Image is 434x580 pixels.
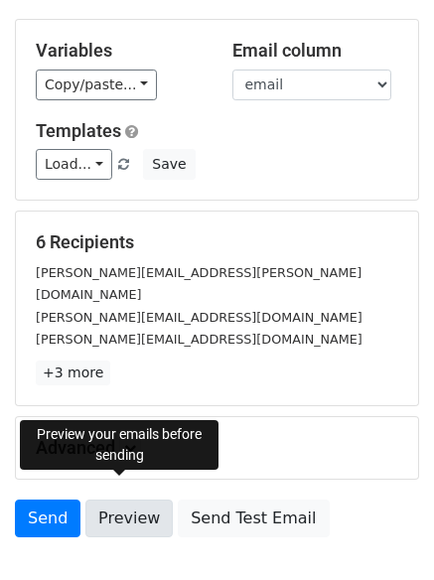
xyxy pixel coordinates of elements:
a: Preview [85,500,173,537]
h5: Variables [36,40,203,62]
a: +3 more [36,361,110,385]
small: [PERSON_NAME][EMAIL_ADDRESS][PERSON_NAME][DOMAIN_NAME] [36,265,362,303]
a: Templates [36,120,121,141]
a: Load... [36,149,112,180]
h5: Email column [232,40,399,62]
div: Preview your emails before sending [20,420,218,470]
a: Send [15,500,80,537]
iframe: Chat Widget [335,485,434,580]
small: [PERSON_NAME][EMAIL_ADDRESS][DOMAIN_NAME] [36,332,362,347]
button: Save [143,149,195,180]
h5: 6 Recipients [36,231,398,253]
a: Copy/paste... [36,70,157,100]
a: Send Test Email [178,500,329,537]
small: [PERSON_NAME][EMAIL_ADDRESS][DOMAIN_NAME] [36,310,362,325]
